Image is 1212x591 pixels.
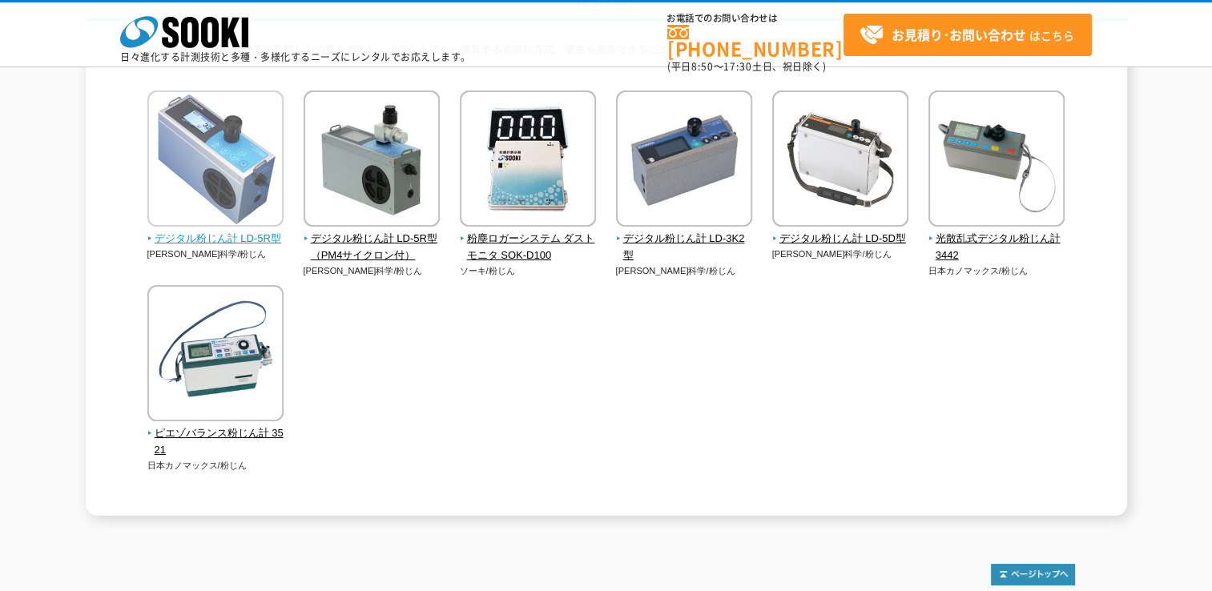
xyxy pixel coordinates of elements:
p: [PERSON_NAME]科学/粉じん [147,247,284,261]
a: デジタル粉じん計 LD-5D型 [772,215,909,247]
img: トップページへ [991,564,1075,585]
a: お見積り･お問い合わせはこちら [844,14,1092,56]
p: 日本カノマックス/粉じん [147,459,284,472]
img: デジタル粉じん計 LD-5R型（PM4サイクロン付） [304,90,440,231]
span: 17:30 [723,59,752,74]
span: 8:50 [691,59,714,74]
strong: お見積り･お問い合わせ [892,25,1026,44]
img: ピエゾバランス粉じん計 3521 [147,285,284,425]
p: [PERSON_NAME]科学/粉じん [616,264,753,278]
a: デジタル粉じん計 LD-5R型（PM4サイクロン付） [304,215,441,263]
p: 日々進化する計測技術と多種・多様化するニーズにレンタルでお応えします。 [120,52,471,62]
img: デジタル粉じん計 LD-3K2型 [616,90,752,231]
span: お電話でのお問い合わせは [667,14,844,23]
span: デジタル粉じん計 LD-3K2型 [616,231,753,264]
p: 日本カノマックス/粉じん [928,264,1065,278]
a: デジタル粉じん計 LD-5R型 [147,215,284,247]
span: デジタル粉じん計 LD-5D型 [772,231,909,247]
img: デジタル粉じん計 LD-5R型 [147,90,284,231]
img: デジタル粉じん計 LD-5D型 [772,90,908,231]
span: (平日 ～ 土日、祝日除く) [667,59,826,74]
p: [PERSON_NAME]科学/粉じん [772,247,909,261]
p: [PERSON_NAME]科学/粉じん [304,264,441,278]
a: 粉塵ロガーシステム ダストモニタ SOK-D100 [460,215,597,263]
a: ピエゾバランス粉じん計 3521 [147,410,284,458]
a: [PHONE_NUMBER] [667,25,844,58]
span: はこちら [860,23,1074,47]
a: デジタル粉じん計 LD-3K2型 [616,215,753,263]
span: ピエゾバランス粉じん計 3521 [147,425,284,459]
span: デジタル粉じん計 LD-5R型（PM4サイクロン付） [304,231,441,264]
a: 光散乱式デジタル粉じん計 3442 [928,215,1065,263]
span: 粉塵ロガーシステム ダストモニタ SOK-D100 [460,231,597,264]
img: 光散乱式デジタル粉じん計 3442 [928,90,1065,231]
img: 粉塵ロガーシステム ダストモニタ SOK-D100 [460,90,596,231]
span: デジタル粉じん計 LD-5R型 [147,231,284,247]
span: 光散乱式デジタル粉じん計 3442 [928,231,1065,264]
p: ソーキ/粉じん [460,264,597,278]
